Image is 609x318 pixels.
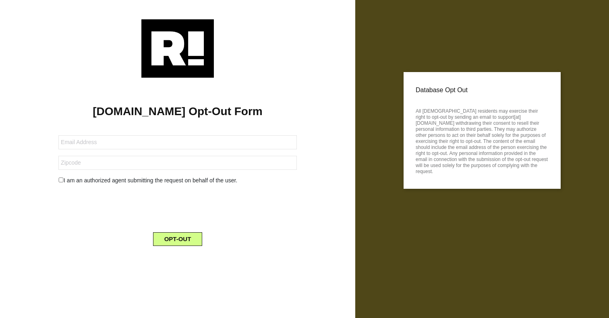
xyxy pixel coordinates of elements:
div: I am an authorized agent submitting the request on behalf of the user. [52,176,303,185]
input: Email Address [58,135,297,149]
input: Zipcode [58,156,297,170]
img: Retention.com [141,19,214,78]
button: OPT-OUT [153,232,203,246]
iframe: reCAPTCHA [116,191,239,223]
p: Database Opt Out [416,84,549,96]
h1: [DOMAIN_NAME] Opt-Out Form [12,105,343,118]
p: All [DEMOGRAPHIC_DATA] residents may exercise their right to opt-out by sending an email to suppo... [416,106,549,175]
